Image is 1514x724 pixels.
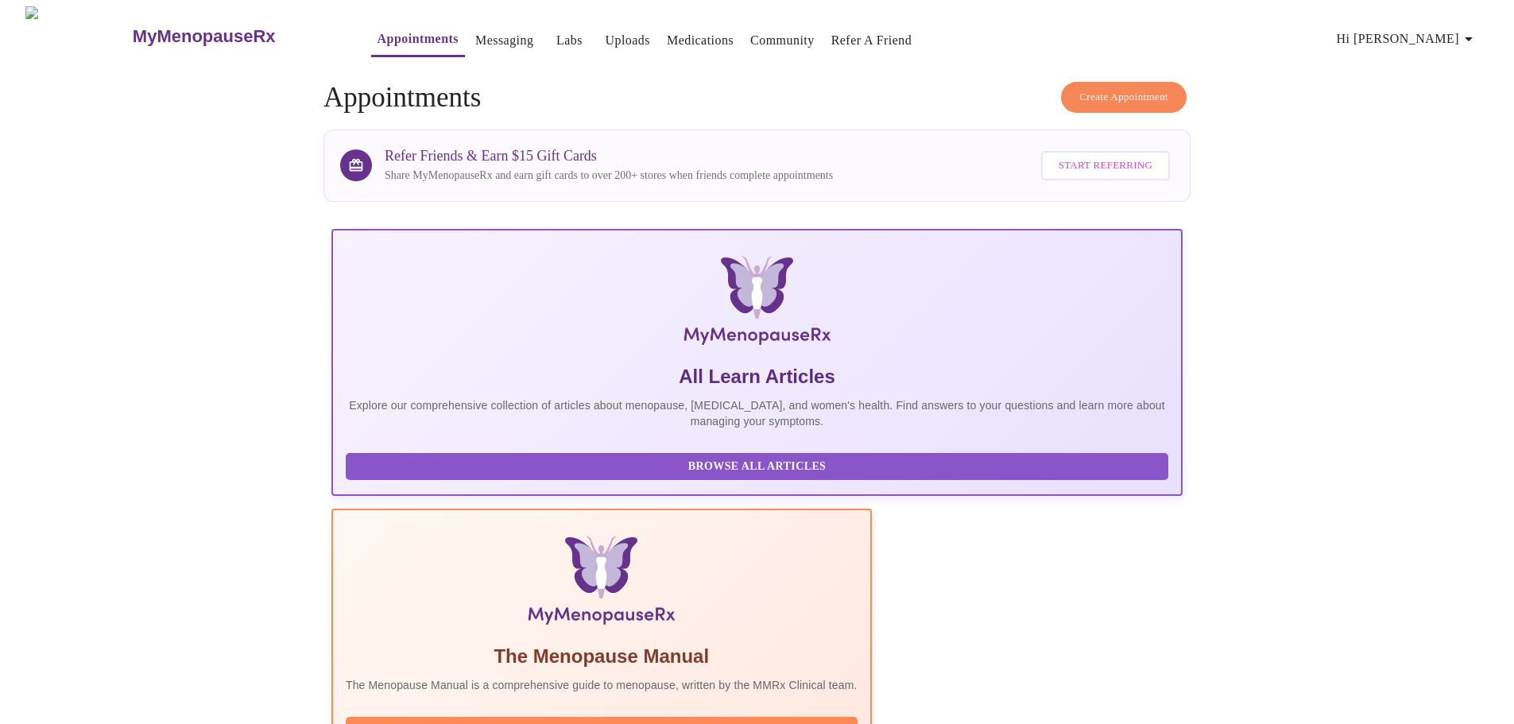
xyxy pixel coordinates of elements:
button: Hi [PERSON_NAME] [1330,23,1485,55]
h3: Refer Friends & Earn $15 Gift Cards [385,148,833,165]
p: Explore our comprehensive collection of articles about menopause, [MEDICAL_DATA], and women's hea... [346,397,1168,429]
a: Browse All Articles [346,459,1172,472]
img: MyMenopauseRx Logo [25,6,130,66]
h4: Appointments [323,82,1191,114]
a: Labs [556,29,583,52]
button: Start Referring [1041,151,1170,180]
button: Medications [660,25,740,56]
button: Messaging [469,25,540,56]
p: The Menopause Manual is a comprehensive guide to menopause, written by the MMRx Clinical team. [346,677,858,693]
span: Hi [PERSON_NAME] [1337,28,1478,50]
button: Refer a Friend [825,25,919,56]
a: Appointments [378,28,459,50]
a: Community [750,29,815,52]
span: Start Referring [1059,157,1152,175]
button: Create Appointment [1061,82,1187,113]
a: Medications [667,29,734,52]
h5: The Menopause Manual [346,644,858,669]
h5: All Learn Articles [346,364,1168,389]
a: Refer a Friend [831,29,912,52]
h3: MyMenopauseRx [133,26,276,47]
button: Labs [544,25,594,56]
button: Uploads [598,25,656,56]
a: Start Referring [1037,143,1174,188]
a: Uploads [605,29,650,52]
span: Browse All Articles [362,457,1152,477]
a: MyMenopauseRx [130,9,339,64]
img: MyMenopauseRx Logo [474,256,1040,351]
span: Create Appointment [1079,88,1168,106]
img: Menopause Manual [427,536,776,631]
button: Appointments [371,23,465,57]
a: Messaging [475,29,533,52]
p: Share MyMenopauseRx and earn gift cards to over 200+ stores when friends complete appointments [385,168,833,184]
button: Community [744,25,821,56]
button: Browse All Articles [346,453,1168,481]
